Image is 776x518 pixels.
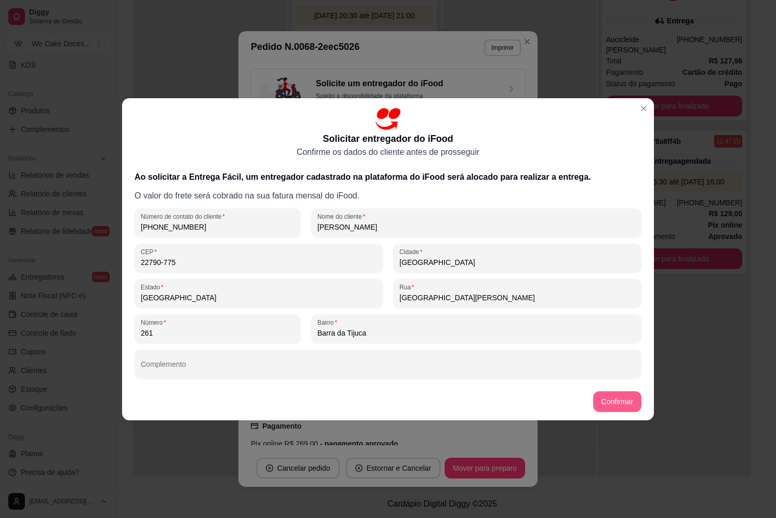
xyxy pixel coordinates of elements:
[399,247,426,256] label: Cidade
[297,146,479,158] p: Confirme os dados do cliente antes de prosseguir
[317,318,341,327] label: Bairro
[317,222,635,232] input: Nome do cliente
[141,318,169,327] label: Número
[141,247,160,256] label: CEP
[141,257,377,268] input: CEP
[399,257,635,268] input: Cidade
[141,222,295,232] input: Número de contato do cliente
[141,212,229,221] label: Número de contato do cliente
[135,171,641,183] h3: Ao solicitar a Entrega Fácil, um entregador cadastrado na plataforma do iFood será alocado para r...
[317,212,369,221] label: Nome do cliente
[141,363,635,374] input: Complemento
[141,293,377,303] input: Estado
[399,293,635,303] input: Rua
[399,283,418,291] label: Rua
[141,328,295,338] input: Número
[135,190,641,202] p: O valor do frete será cobrado na sua fatura mensal do iFood.
[323,131,453,146] p: Solicitar entregador do iFood
[317,328,635,338] input: Bairro
[593,391,641,412] button: Confirmar
[635,100,652,117] button: Close
[141,283,167,291] label: Estado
